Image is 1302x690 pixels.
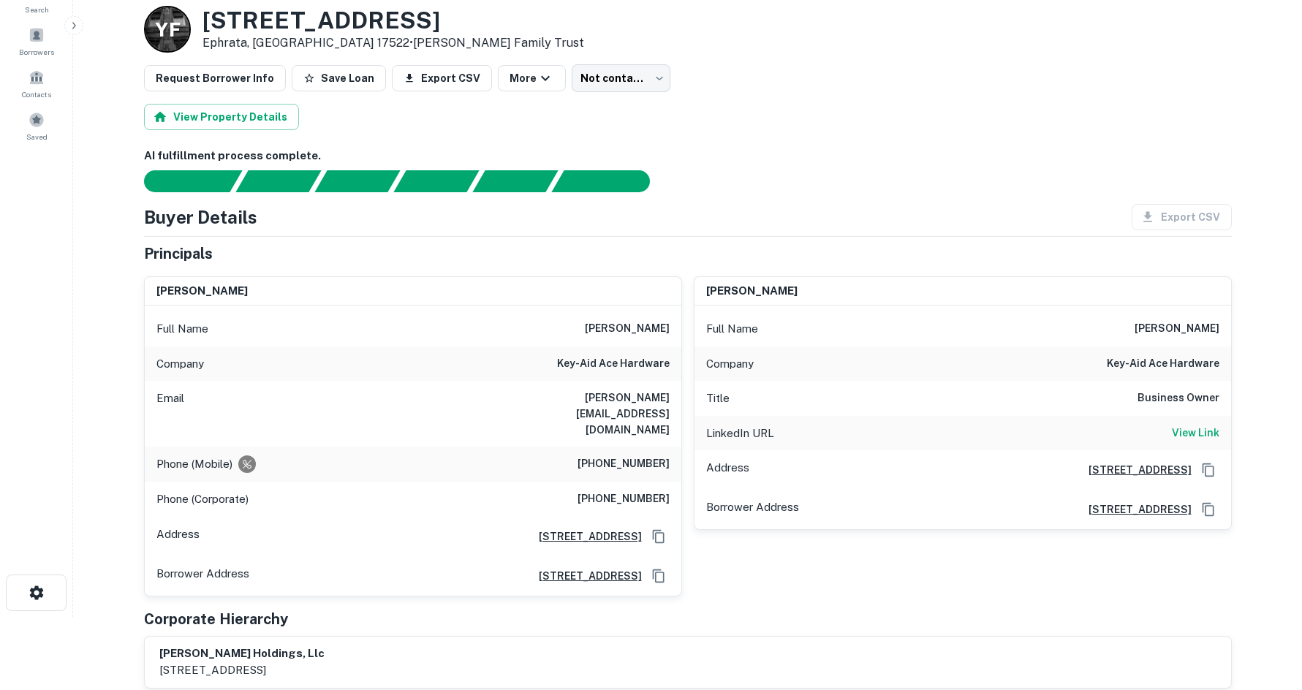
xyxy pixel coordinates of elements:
h3: [STREET_ADDRESS] [203,7,584,34]
h6: [PERSON_NAME] holdings, llc [159,645,325,662]
div: Documents found, AI parsing details... [314,170,400,192]
a: [STREET_ADDRESS] [527,528,642,545]
button: Save Loan [292,65,386,91]
iframe: Chat Widget [1229,573,1302,643]
h6: [PERSON_NAME][EMAIL_ADDRESS][DOMAIN_NAME] [494,390,670,438]
div: Requests to not be contacted at this number [238,455,256,473]
span: Contacts [22,88,51,100]
a: [STREET_ADDRESS] [527,568,642,584]
p: [STREET_ADDRESS] [159,661,325,679]
div: AI fulfillment process complete. [552,170,667,192]
a: Contacts [4,64,69,103]
div: Sending borrower request to AI... [126,170,236,192]
p: LinkedIn URL [706,425,774,442]
button: Copy Address [648,526,670,547]
h6: [PERSON_NAME] [1135,320,1219,338]
h6: [PHONE_NUMBER] [578,490,670,508]
p: Address [706,459,749,481]
a: [STREET_ADDRESS] [1077,501,1192,517]
span: Saved [26,131,48,143]
div: Not contacted [572,64,670,92]
p: Full Name [706,320,758,338]
h5: Corporate Hierarchy [144,608,288,630]
button: Request Borrower Info [144,65,286,91]
h4: Buyer Details [144,204,257,230]
p: Borrower Address [156,565,249,587]
button: Export CSV [392,65,492,91]
p: Company [156,355,204,373]
h6: key-aid ace hardware [557,355,670,373]
a: Borrowers [4,21,69,61]
span: Search [25,4,49,15]
h6: [PERSON_NAME] [156,283,248,300]
button: Copy Address [1197,498,1219,520]
h5: Principals [144,243,213,265]
button: Copy Address [1197,459,1219,481]
h6: [PHONE_NUMBER] [578,455,670,473]
a: [STREET_ADDRESS] [1077,462,1192,478]
p: Address [156,526,200,547]
a: Saved [4,106,69,145]
h6: [PERSON_NAME] [585,320,670,338]
p: Title [706,390,730,407]
p: Borrower Address [706,498,799,520]
h6: [PERSON_NAME] [706,283,798,300]
div: Principals found, AI now looking for contact information... [393,170,479,192]
button: View Property Details [144,104,299,130]
p: Company [706,355,754,373]
p: Phone (Corporate) [156,490,249,508]
a: View Link [1172,425,1219,442]
h6: AI fulfillment process complete. [144,148,1232,164]
p: Ephrata, [GEOGRAPHIC_DATA] 17522 • [203,34,584,52]
span: Borrowers [19,46,54,58]
p: Email [156,390,184,438]
div: Your request is received and processing... [235,170,321,192]
p: Y F [155,15,179,44]
button: More [498,65,566,91]
button: Copy Address [648,565,670,587]
p: Phone (Mobile) [156,455,232,473]
h6: View Link [1172,425,1219,441]
a: [PERSON_NAME] Family Trust [413,36,584,50]
p: Full Name [156,320,208,338]
h6: Business Owner [1138,390,1219,407]
h6: key-aid ace hardware [1107,355,1219,373]
div: Principals found, still searching for contact information. This may take time... [472,170,558,192]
